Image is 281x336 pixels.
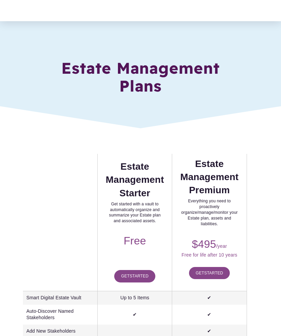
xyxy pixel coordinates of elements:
[192,238,216,250] span: $495
[97,154,172,232] th: Estate Management Starter
[189,267,230,279] a: GetStarted
[23,291,97,305] td: Smart Digital Estate Vault
[207,328,211,334] span: ✔
[204,271,223,275] span: Started
[181,199,238,226] span: Everything you need to proactively organize/manage/monitor your Estate plan, assets and liabilities.
[207,312,211,317] span: ✔
[97,291,172,305] td: Up to 5 Items
[207,295,211,300] span: ✔
[177,237,241,258] div: /year Free for life after 10 years
[130,274,149,278] span: Started
[42,59,239,95] h1: Estate Management Plans
[97,305,172,325] td: ✔
[109,202,160,223] span: Get started with a vault to automatically organize and summarize your Estate plan and associated ...
[114,270,155,282] a: GetStarted
[124,235,146,247] span: Free
[172,154,247,232] th: Estate Management Premium
[23,305,97,325] td: Auto-Discover Named Stakeholders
